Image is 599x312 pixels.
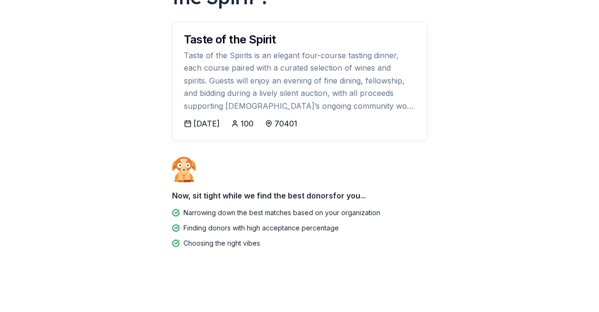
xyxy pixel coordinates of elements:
[183,207,380,218] div: Narrowing down the best matches based on your organization
[183,238,260,249] div: Choosing the right vibes
[274,118,297,129] div: 70401
[241,118,254,129] div: 100
[184,49,416,112] div: Taste of the Spirits is an elegant four-course tasting dinner, each course paired with a curated ...
[172,156,196,182] img: Dog waiting patiently
[184,34,416,45] div: Taste of the Spirit
[172,186,427,205] div: Now, sit tight while we find the best donors for you...
[193,118,220,129] div: [DATE]
[183,222,339,234] div: Finding donors with high acceptance percentage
